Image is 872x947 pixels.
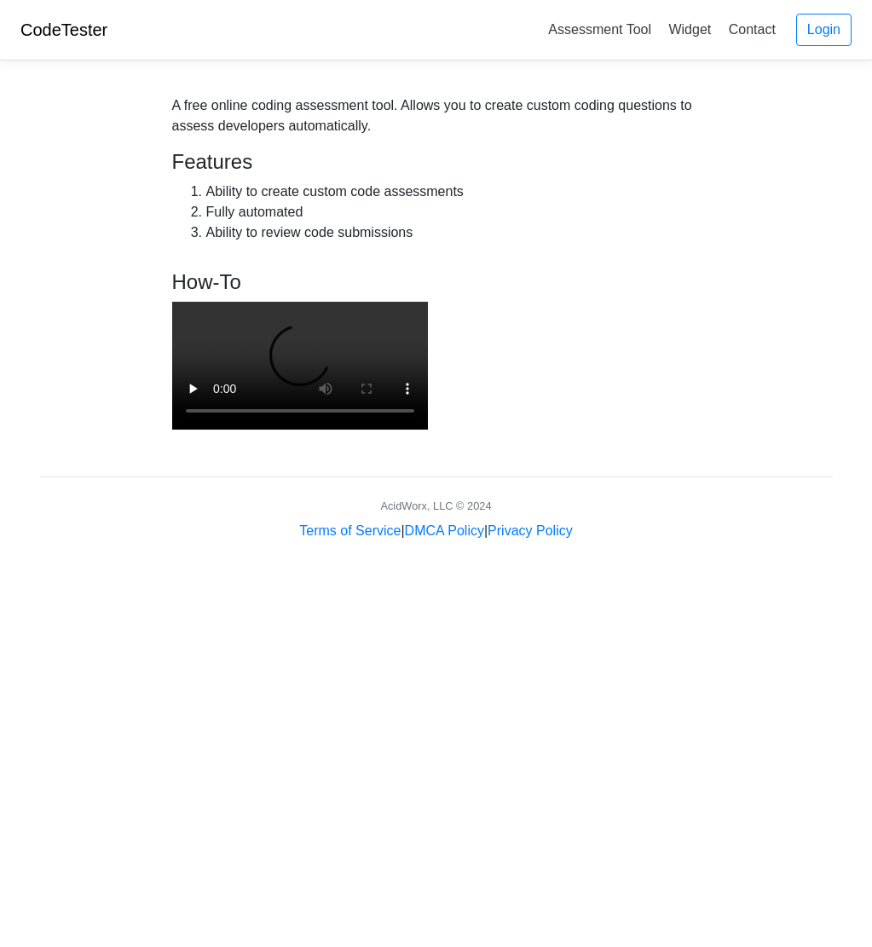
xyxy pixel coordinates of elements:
[172,150,464,175] h4: Features
[299,521,572,541] div: | |
[380,498,491,514] div: AcidWorx, LLC © 2024
[488,523,573,538] a: Privacy Policy
[541,15,658,43] a: Assessment Tool
[206,222,464,243] li: Ability to review code submissions
[172,270,428,295] h4: How-To
[405,523,484,538] a: DMCA Policy
[20,20,107,39] a: CodeTester
[722,15,782,43] a: Contact
[299,523,401,538] a: Terms of Service
[206,202,464,222] li: Fully automated
[172,95,701,136] div: A free online coding assessment tool. Allows you to create custom coding questions to assess deve...
[661,15,718,43] a: Widget
[796,14,852,46] a: Login
[206,182,464,202] li: Ability to create custom code assessments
